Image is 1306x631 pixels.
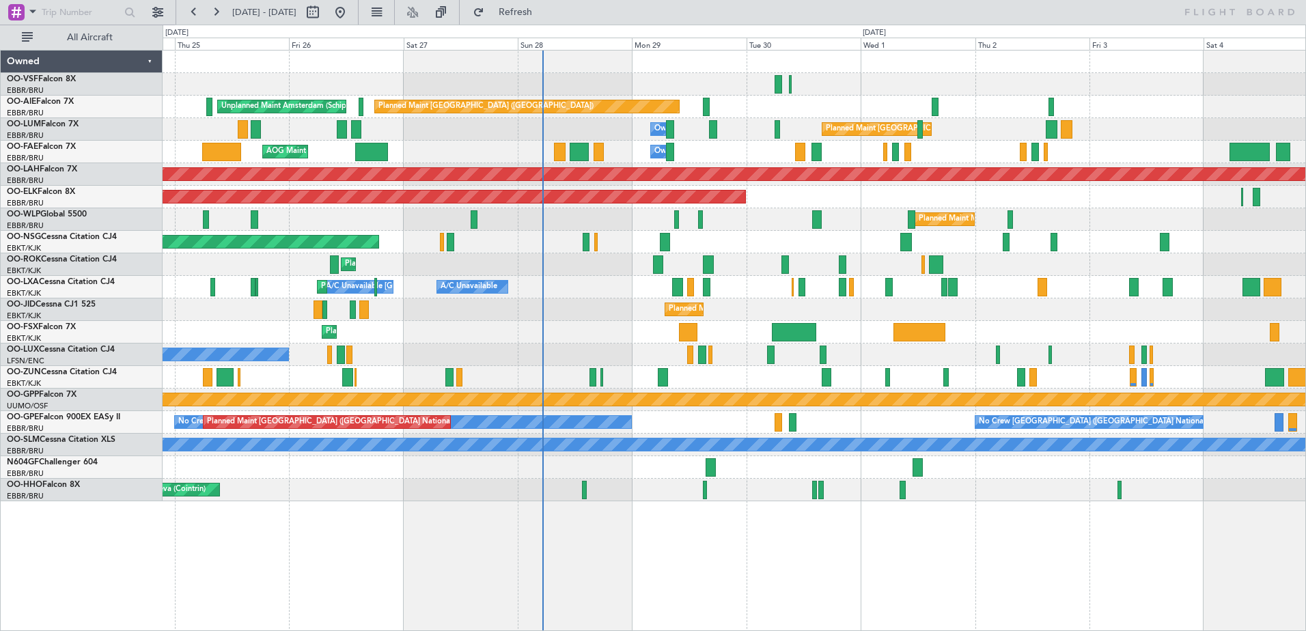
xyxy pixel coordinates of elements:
span: OO-GPE [7,413,39,421]
div: Fri 26 [289,38,403,50]
a: OO-SLMCessna Citation XLS [7,436,115,444]
span: OO-AIE [7,98,36,106]
div: Fri 3 [1089,38,1204,50]
a: EBBR/BRU [7,85,44,96]
div: Planned Maint [GEOGRAPHIC_DATA] ([GEOGRAPHIC_DATA] National) [826,119,1073,139]
div: A/C Unavailable [441,277,497,297]
span: OO-GPP [7,391,39,399]
span: OO-LXA [7,278,39,286]
a: OO-LUMFalcon 7X [7,120,79,128]
div: Thu 25 [175,38,289,50]
a: EBBR/BRU [7,176,44,186]
a: EBBR/BRU [7,198,44,208]
span: OO-LAH [7,165,40,173]
span: [DATE] - [DATE] [232,6,296,18]
input: Trip Number [42,2,120,23]
span: OO-FSX [7,323,38,331]
a: EBBR/BRU [7,446,44,456]
a: OO-ELKFalcon 8X [7,188,75,196]
div: Planned Maint [GEOGRAPHIC_DATA] ([GEOGRAPHIC_DATA]) [378,96,594,117]
a: OO-GPEFalcon 900EX EASy II [7,413,120,421]
a: EBBR/BRU [7,468,44,479]
a: OO-LXACessna Citation CJ4 [7,278,115,286]
div: Thu 2 [975,38,1089,50]
div: Owner Melsbroek Air Base [654,119,747,139]
button: All Aircraft [15,27,148,48]
a: OO-FSXFalcon 7X [7,323,76,331]
a: OO-GPPFalcon 7X [7,391,77,399]
span: N604GF [7,458,39,466]
div: Planned Maint [GEOGRAPHIC_DATA] ([GEOGRAPHIC_DATA] National) [207,412,454,432]
span: OO-LUX [7,346,39,354]
div: No Crew [GEOGRAPHIC_DATA] ([GEOGRAPHIC_DATA] National) [178,412,407,432]
span: OO-ELK [7,188,38,196]
span: OO-VSF [7,75,38,83]
a: OO-AIEFalcon 7X [7,98,74,106]
a: EBKT/KJK [7,288,41,298]
div: Planned Maint Kortrijk-[GEOGRAPHIC_DATA] [669,299,828,320]
span: All Aircraft [36,33,144,42]
a: OO-ZUNCessna Citation CJ4 [7,368,117,376]
span: OO-WLP [7,210,40,219]
a: EBKT/KJK [7,311,41,321]
a: OO-LUXCessna Citation CJ4 [7,346,115,354]
a: OO-FAEFalcon 7X [7,143,76,151]
a: EBKT/KJK [7,333,41,343]
div: Planned Maint Kortrijk-[GEOGRAPHIC_DATA] [321,277,480,297]
div: Planned Maint Kortrijk-[GEOGRAPHIC_DATA] [345,254,504,275]
a: OO-NSGCessna Citation CJ4 [7,233,117,241]
a: EBBR/BRU [7,491,44,501]
div: No Crew [GEOGRAPHIC_DATA] ([GEOGRAPHIC_DATA] National) [979,412,1208,432]
div: Mon 29 [632,38,746,50]
a: EBBR/BRU [7,130,44,141]
div: [DATE] [165,27,189,39]
div: Owner Melsbroek Air Base [654,141,747,162]
div: Sun 28 [518,38,632,50]
div: Planned Maint Kortrijk-[GEOGRAPHIC_DATA] [326,322,485,342]
span: OO-FAE [7,143,38,151]
div: Unplanned Maint Amsterdam (Schiphol) [221,96,359,117]
a: OO-HHOFalcon 8X [7,481,80,489]
a: OO-WLPGlobal 5500 [7,210,87,219]
span: Refresh [487,8,544,17]
div: AOG Maint [US_STATE] ([GEOGRAPHIC_DATA]) [266,141,432,162]
span: OO-SLM [7,436,40,444]
a: OO-LAHFalcon 7X [7,165,77,173]
span: OO-NSG [7,233,41,241]
a: EBBR/BRU [7,221,44,231]
a: EBBR/BRU [7,423,44,434]
a: EBKT/KJK [7,378,41,389]
a: UUMO/OSF [7,401,48,411]
a: OO-VSFFalcon 8X [7,75,76,83]
a: EBBR/BRU [7,108,44,118]
div: Tue 30 [747,38,861,50]
span: OO-LUM [7,120,41,128]
div: Planned Maint Milan (Linate) [919,209,1017,229]
div: Wed 1 [861,38,975,50]
button: Refresh [467,1,548,23]
div: [DATE] [863,27,886,39]
a: EBKT/KJK [7,243,41,253]
a: EBKT/KJK [7,266,41,276]
span: OO-HHO [7,481,42,489]
div: Sat 27 [404,38,518,50]
span: OO-ZUN [7,368,41,376]
a: LFSN/ENC [7,356,44,366]
a: N604GFChallenger 604 [7,458,98,466]
span: OO-JID [7,300,36,309]
a: EBBR/BRU [7,153,44,163]
a: OO-JIDCessna CJ1 525 [7,300,96,309]
span: OO-ROK [7,255,41,264]
a: OO-ROKCessna Citation CJ4 [7,255,117,264]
